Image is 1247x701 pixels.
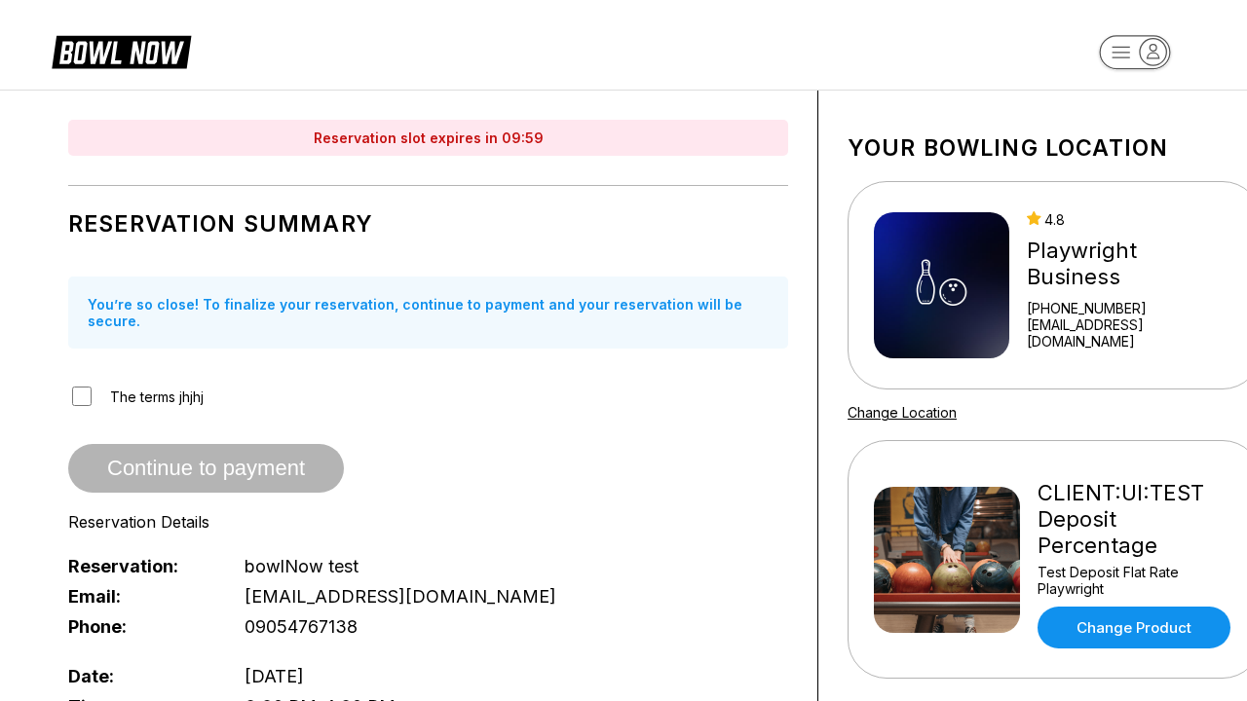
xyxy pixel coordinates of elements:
[874,212,1009,358] img: Playwright Business
[245,616,358,637] span: 09054767138
[68,210,788,238] h1: Reservation Summary
[1038,564,1235,597] div: Test Deposit Flat Rate Playwright
[1027,238,1235,290] div: Playwright Business
[68,666,212,686] span: Date:
[68,586,212,607] span: Email:
[68,120,788,156] div: Reservation slot expires in 09:59
[68,556,212,576] span: Reservation:
[848,404,957,421] a: Change Location
[1038,607,1230,648] a: Change Product
[245,556,359,576] span: bowlNow test
[68,277,788,349] div: You’re so close! To finalize your reservation, continue to payment and your reservation will be s...
[68,512,788,532] div: Reservation Details
[245,666,304,686] span: [DATE]
[245,586,556,607] span: [EMAIL_ADDRESS][DOMAIN_NAME]
[1027,211,1235,228] div: 4.8
[68,616,212,637] span: Phone:
[874,487,1020,633] img: CLIENT:UI:TEST Deposit Percentage
[1038,480,1235,559] div: CLIENT:UI:TEST Deposit Percentage
[1027,300,1235,316] div: [PHONE_NUMBER]
[110,388,204,405] span: The terms jhjhj
[1027,316,1235,350] a: [EMAIL_ADDRESS][DOMAIN_NAME]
